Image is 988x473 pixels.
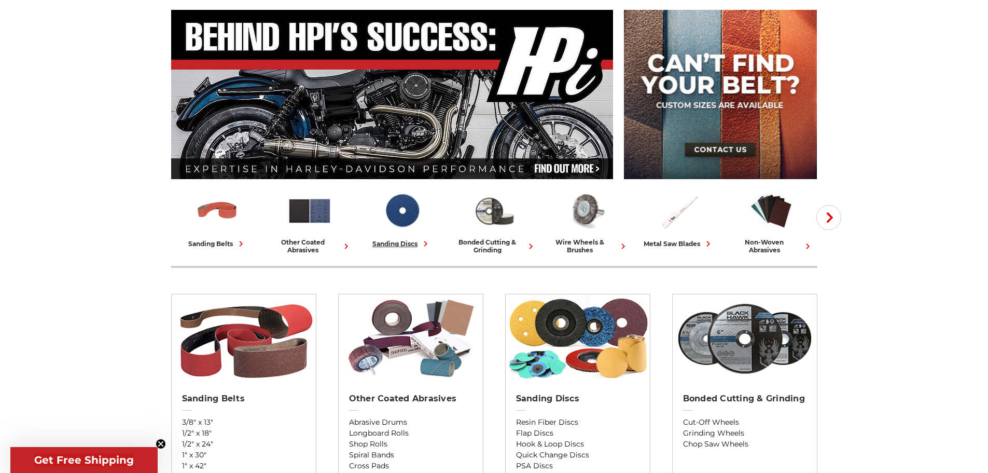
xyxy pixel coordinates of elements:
h2: Other Coated Abrasives [349,394,472,404]
a: bonded cutting & grinding [452,188,536,254]
a: Shop Rolls [349,439,472,450]
a: sanding discs [360,188,444,249]
img: Bonded Cutting & Grinding [471,188,517,233]
a: PSA Discs [516,461,639,471]
a: Flap Discs [516,428,639,439]
a: other coated abrasives [268,188,352,254]
a: 1/2" x 18" [182,428,305,439]
div: wire wheels & brushes [545,238,629,254]
a: metal saw blades [637,188,721,249]
a: Cross Pads [349,461,472,471]
button: Next [816,205,841,230]
span: Get Free Shipping [34,454,134,466]
h2: Sanding Belts [182,394,305,404]
div: sanding belts [188,238,246,249]
img: Sanding Discs [379,188,425,233]
a: 1/2" x 24" [182,439,305,450]
div: metal saw blades [644,238,714,249]
a: Resin Fiber Discs [516,417,639,428]
button: Close teaser [156,439,166,449]
div: sanding discs [372,238,431,249]
img: Other Coated Abrasives [339,294,483,383]
a: sanding belts [175,188,259,249]
h2: Bonded Cutting & Grinding [683,394,806,404]
img: Sanding Discs [506,294,650,383]
a: 1" x 30" [182,450,305,461]
h2: Sanding Discs [516,394,639,404]
img: Wire Wheels & Brushes [564,188,609,233]
a: Chop Saw Wheels [683,439,806,450]
a: Spiral Bands [349,450,472,461]
a: Hook & Loop Discs [516,439,639,450]
div: other coated abrasives [268,238,352,254]
div: Get Free ShippingClose teaser [10,447,158,473]
a: 1" x 42" [182,461,305,471]
a: non-woven abrasives [729,188,813,254]
img: Banner for an interview featuring Horsepower Inc who makes Harley performance upgrades featured o... [171,10,614,179]
a: Abrasive Drums [349,417,472,428]
a: wire wheels & brushes [545,188,629,254]
img: Sanding Belts [172,294,316,383]
a: Quick Change Discs [516,450,639,461]
a: 3/8" x 13" [182,417,305,428]
div: bonded cutting & grinding [452,238,536,254]
img: Metal Saw Blades [656,188,702,233]
img: Bonded Cutting & Grinding [673,294,817,383]
div: non-woven abrasives [729,238,813,254]
a: Cut-Off Wheels [683,417,806,428]
img: promo banner for custom belts. [624,10,817,179]
img: Non-woven Abrasives [748,188,794,233]
img: Other Coated Abrasives [287,188,332,233]
a: Grinding Wheels [683,428,806,439]
img: Sanding Belts [194,188,240,233]
a: Longboard Rolls [349,428,472,439]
